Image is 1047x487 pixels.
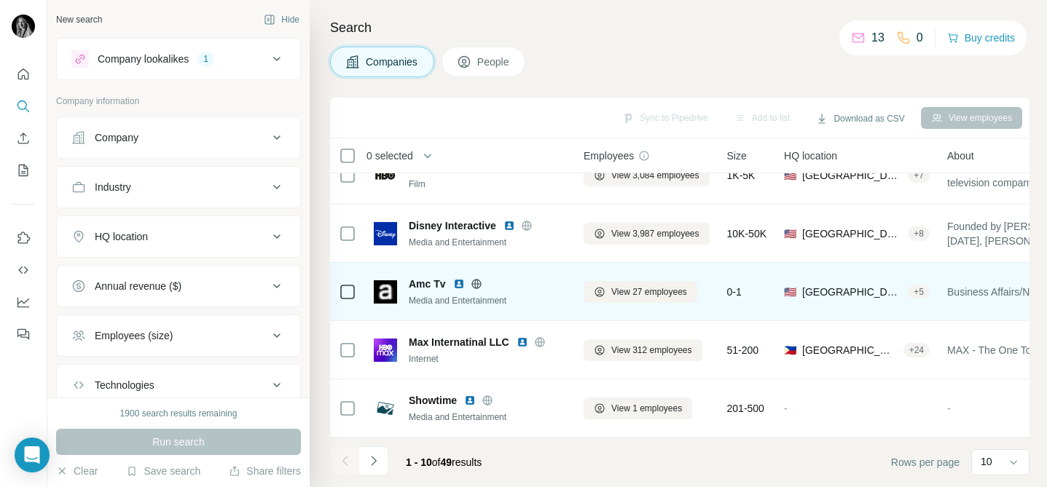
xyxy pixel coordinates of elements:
span: Size [727,149,747,163]
div: + 5 [908,285,930,298]
button: Feedback [12,321,35,347]
img: Logo of Amc Tv [374,280,397,304]
span: View 1 employees [611,402,682,415]
div: + 7 [908,169,930,182]
div: HQ location [95,229,148,244]
div: Company lookalikes [98,52,189,66]
button: Company lookalikes1 [57,41,300,76]
span: 201-500 [727,401,764,416]
span: About [947,149,974,163]
p: 10 [981,454,992,469]
button: Search [12,93,35,119]
div: Media and Entertainment [409,294,566,307]
button: View 1 employees [584,397,692,419]
span: 1 - 10 [406,456,432,468]
button: Enrich CSV [12,125,35,151]
img: Logo of Showtime [374,397,397,420]
div: Media and Entertainment [409,411,566,424]
span: [GEOGRAPHIC_DATA] [802,285,902,299]
button: View 312 employees [584,339,702,361]
img: Logo of Hbo [374,164,397,187]
span: results [406,456,482,468]
button: Save search [126,464,200,478]
div: Media and Entertainment [409,236,566,249]
span: 49 [441,456,452,468]
p: 0 [917,29,923,47]
span: - [784,403,788,414]
span: [GEOGRAPHIC_DATA] [802,226,902,241]
button: Quick start [12,61,35,87]
span: HQ location [784,149,837,163]
span: Companies [366,55,419,69]
span: 🇵🇭 [784,343,796,357]
div: Open Intercom Messenger [15,437,50,472]
div: + 8 [908,227,930,240]
span: [GEOGRAPHIC_DATA], [US_STATE] [802,168,902,183]
span: [GEOGRAPHIC_DATA], [GEOGRAPHIC_DATA] [802,343,898,357]
button: Technologies [57,368,300,403]
img: Logo of Max Internatinal LLC [374,338,397,362]
img: LinkedIn logo [453,278,465,290]
button: Dashboard [12,289,35,315]
button: Industry [57,170,300,205]
button: Use Surfe API [12,257,35,283]
img: LinkedIn logo [517,336,528,348]
div: Employees (size) [95,328,173,343]
span: Max Internatinal LLC [409,335,509,349]
button: View 3,084 employees [584,165,710,186]
span: 0-1 [727,285,742,299]
span: 10K-50K [727,226,766,241]
span: Disney Interactive [409,218,496,233]
div: + 24 [903,344,930,357]
button: View 27 employees [584,281,697,303]
span: 🇺🇸 [784,168,796,183]
span: Amc Tv [409,277,446,291]
div: Film [409,178,566,191]
img: LinkedIn logo [464,395,476,406]
h4: Search [330,17,1030,38]
div: 1 [197,52,214,66]
p: Company information [56,95,301,108]
div: New search [56,13,102,26]
span: Employees [584,149,634,163]
button: View 3,987 employees [584,223,710,245]
button: HQ location [57,219,300,254]
img: LinkedIn logo [503,220,515,231]
img: Avatar [12,15,35,38]
span: 1K-5K [727,168,756,183]
div: Internet [409,352,566,365]
div: 1900 search results remaining [120,407,238,420]
div: Industry [95,180,131,194]
p: 13 [871,29,885,47]
span: View 3,987 employees [611,227,699,240]
span: View 27 employees [611,285,687,298]
button: Employees (size) [57,318,300,353]
button: Share filters [229,464,301,478]
span: 🇺🇸 [784,285,796,299]
button: My lists [12,157,35,183]
button: Company [57,120,300,155]
button: Annual revenue ($) [57,269,300,304]
span: Showtime [409,393,457,408]
span: Rows per page [891,455,960,470]
div: Annual revenue ($) [95,279,181,293]
span: View 3,084 employees [611,169,699,182]
button: Hide [254,9,310,31]
span: 🇺🇸 [784,226,796,241]
span: of [432,456,441,468]
img: Logo of Disney Interactive [374,222,397,245]
span: View 312 employees [611,344,692,357]
button: Download as CSV [806,108,914,130]
span: 51-200 [727,343,759,357]
span: 0 selected [366,149,413,163]
span: - [947,403,951,414]
button: Clear [56,464,98,478]
button: Navigate to next page [359,446,388,475]
div: Company [95,130,138,145]
div: Technologies [95,378,154,392]
button: Use Surfe on LinkedIn [12,225,35,251]
span: People [477,55,511,69]
button: Buy credits [947,28,1015,48]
